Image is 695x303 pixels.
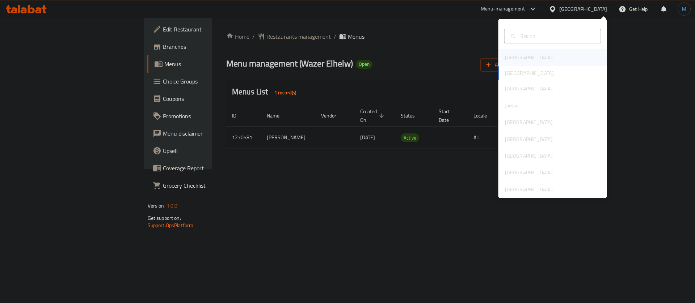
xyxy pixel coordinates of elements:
div: [GEOGRAPHIC_DATA] [505,85,553,93]
div: [GEOGRAPHIC_DATA] [559,5,607,13]
a: Restaurants management [258,32,331,41]
div: [GEOGRAPHIC_DATA] [505,152,553,160]
span: 1.0.0 [167,201,178,210]
a: Support.OpsPlatform [148,221,194,230]
a: Menu disclaimer [147,125,260,142]
div: [GEOGRAPHIC_DATA] [505,168,553,176]
span: Get support on: [148,213,181,223]
div: Menu-management [481,5,525,13]
div: [GEOGRAPHIC_DATA] [505,185,553,193]
a: Branches [147,38,260,55]
a: Choice Groups [147,73,260,90]
span: Edit Restaurant [163,25,254,34]
li: / [334,32,336,41]
span: Coverage Report [163,164,254,172]
span: Choice Groups [163,77,254,86]
span: Menus [348,32,365,41]
span: Start Date [439,107,459,124]
span: Menus [164,60,254,68]
div: [GEOGRAPHIC_DATA] [505,54,553,61]
a: Edit Restaurant [147,21,260,38]
a: Coupons [147,90,260,107]
span: Branches [163,42,254,51]
span: Open [356,61,372,67]
span: Vendor [321,111,346,120]
a: Menus [147,55,260,73]
button: Add New Menu [480,58,536,72]
div: Total records count [270,87,301,98]
a: Promotions [147,107,260,125]
div: [GEOGRAPHIC_DATA] [505,135,553,143]
span: 1 record(s) [270,89,301,96]
div: [GEOGRAPHIC_DATA] [505,118,553,126]
td: All [468,127,505,149]
a: Grocery Checklist [147,177,260,194]
input: Search [518,32,597,40]
span: Active [401,134,419,142]
span: Status [401,111,424,120]
span: ID [232,111,246,120]
a: Upsell [147,142,260,159]
span: Menu disclaimer [163,129,254,138]
span: Created On [360,107,386,124]
span: Promotions [163,112,254,120]
span: Add New Menu [486,60,531,69]
div: Jordan [505,102,519,110]
table: enhanced table [226,105,586,149]
div: Open [356,60,372,69]
h2: Menus List [232,86,300,98]
a: Coverage Report [147,159,260,177]
span: Name [267,111,289,120]
span: Locale [473,111,496,120]
td: [PERSON_NAME] [261,127,315,149]
span: Menu management ( Wazer Elhelw ) [226,55,353,72]
span: Version: [148,201,165,210]
td: - [433,127,468,149]
span: Coupons [163,94,254,103]
span: M [682,5,686,13]
nav: breadcrumb [226,32,536,41]
span: [DATE] [360,133,375,142]
span: Grocery Checklist [163,181,254,190]
span: Upsell [163,146,254,155]
span: Restaurants management [266,32,331,41]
